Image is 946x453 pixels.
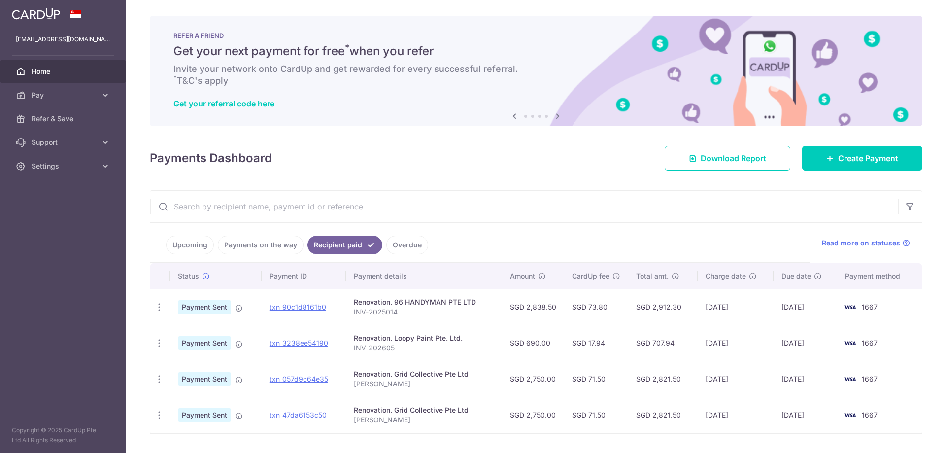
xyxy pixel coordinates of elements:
td: SGD 2,821.50 [628,397,697,433]
a: Upcoming [166,236,214,254]
td: SGD 2,912.30 [628,289,697,325]
a: txn_90c1d8161b0 [270,303,326,311]
td: [DATE] [774,361,837,397]
span: Pay [32,90,97,100]
input: Search by recipient name, payment id or reference [150,191,898,222]
span: Payment Sent [178,408,231,422]
td: [DATE] [774,325,837,361]
span: 1667 [862,411,878,419]
span: 1667 [862,339,878,347]
td: SGD 2,838.50 [502,289,564,325]
th: Payment method [837,263,922,289]
a: Payments on the way [218,236,304,254]
div: Renovation. Loopy Paint Pte. Ltd. [354,333,494,343]
span: Payment Sent [178,300,231,314]
div: Renovation. Grid Collective Pte Ltd [354,405,494,415]
span: Amount [510,271,535,281]
img: Bank Card [840,337,860,349]
p: REFER A FRIEND [173,32,899,39]
td: SGD 2,750.00 [502,361,564,397]
span: Download Report [701,152,766,164]
span: Charge date [706,271,746,281]
p: [EMAIL_ADDRESS][DOMAIN_NAME] [16,35,110,44]
span: Total amt. [636,271,669,281]
td: [DATE] [774,397,837,433]
td: SGD 707.94 [628,325,697,361]
span: Settings [32,161,97,171]
h4: Payments Dashboard [150,149,272,167]
div: Renovation. Grid Collective Pte Ltd [354,369,494,379]
td: SGD 2,821.50 [628,361,697,397]
a: Get your referral code here [173,99,274,108]
a: txn_3238ee54190 [270,339,328,347]
p: INV-202605 [354,343,494,353]
p: [PERSON_NAME] [354,415,494,425]
span: 1667 [862,375,878,383]
th: Payment details [346,263,502,289]
td: SGD 690.00 [502,325,564,361]
span: Read more on statuses [822,238,900,248]
td: [DATE] [698,289,774,325]
p: [PERSON_NAME] [354,379,494,389]
td: SGD 71.50 [564,361,628,397]
h5: Get your next payment for free when you refer [173,43,899,59]
span: Refer & Save [32,114,97,124]
a: txn_057d9c64e35 [270,375,328,383]
td: SGD 2,750.00 [502,397,564,433]
td: [DATE] [774,289,837,325]
td: SGD 17.94 [564,325,628,361]
img: Bank Card [840,373,860,385]
th: Payment ID [262,263,346,289]
span: Due date [781,271,811,281]
img: Bank Card [840,409,860,421]
iframe: Opens a widget where you can find more information [883,423,936,448]
a: Recipient paid [307,236,382,254]
a: txn_47da6153c50 [270,411,327,419]
span: Payment Sent [178,336,231,350]
span: Home [32,67,97,76]
td: SGD 71.50 [564,397,628,433]
a: Read more on statuses [822,238,910,248]
span: Payment Sent [178,372,231,386]
a: Download Report [665,146,790,171]
td: [DATE] [698,361,774,397]
div: Renovation. 96 HANDYMAN PTE LTD [354,297,494,307]
td: [DATE] [698,325,774,361]
p: INV-2025014 [354,307,494,317]
td: SGD 73.80 [564,289,628,325]
td: [DATE] [698,397,774,433]
span: Status [178,271,199,281]
span: Create Payment [838,152,898,164]
span: Support [32,138,97,147]
img: CardUp [12,8,60,20]
img: Bank Card [840,301,860,313]
a: Overdue [386,236,428,254]
a: Create Payment [802,146,922,171]
span: CardUp fee [572,271,609,281]
span: 1667 [862,303,878,311]
img: RAF banner [150,16,922,126]
h6: Invite your network onto CardUp and get rewarded for every successful referral. T&C's apply [173,63,899,87]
